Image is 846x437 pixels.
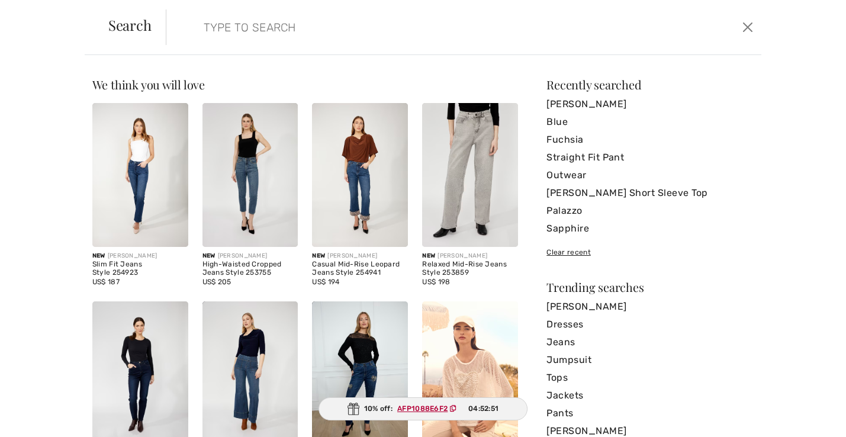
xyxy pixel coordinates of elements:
[422,261,518,277] div: Relaxed Mid-Rise Jeans Style 253859
[546,281,754,293] div: Trending searches
[546,79,754,91] div: Recently searched
[92,261,188,277] div: Slim Fit Jeans Style 254923
[546,149,754,166] a: Straight Fit Pant
[397,404,448,413] ins: AFP1088E6F2
[546,220,754,237] a: Sapphire
[422,252,435,259] span: New
[92,103,188,247] img: Slim Fit Jeans Style 254923. Blue
[92,252,188,261] div: [PERSON_NAME]
[319,397,528,420] div: 10% off:
[202,103,298,247] img: High-Waisted Cropped Jeans Style 253755. Blue
[312,252,325,259] span: New
[468,403,498,414] span: 04:52:51
[546,113,754,131] a: Blue
[546,369,754,387] a: Tops
[546,333,754,351] a: Jeans
[422,278,450,286] span: US$ 198
[92,76,205,92] span: We think you will love
[108,18,152,32] span: Search
[28,8,52,19] span: Chat
[546,298,754,316] a: [PERSON_NAME]
[92,252,105,259] span: New
[195,9,603,45] input: TYPE TO SEARCH
[202,252,298,261] div: [PERSON_NAME]
[546,351,754,369] a: Jumpsuit
[422,252,518,261] div: [PERSON_NAME]
[546,95,754,113] a: [PERSON_NAME]
[546,316,754,333] a: Dresses
[312,103,408,247] img: Casual Mid-Rise Leopard Jeans Style 254941. Blue
[546,166,754,184] a: Outwear
[312,252,408,261] div: [PERSON_NAME]
[348,403,359,415] img: Gift.svg
[312,261,408,277] div: Casual Mid-Rise Leopard Jeans Style 254941
[312,278,339,286] span: US$ 194
[546,404,754,422] a: Pants
[422,103,518,247] img: Relaxed Mid-Rise Jeans Style 253859. LIGHT GREY
[202,261,298,277] div: High-Waisted Cropped Jeans Style 253755
[739,18,757,37] button: Close
[202,252,215,259] span: New
[546,247,754,258] div: Clear recent
[546,184,754,202] a: [PERSON_NAME] Short Sleeve Top
[546,131,754,149] a: Fuchsia
[202,278,231,286] span: US$ 205
[546,387,754,404] a: Jackets
[546,202,754,220] a: Palazzo
[92,278,120,286] span: US$ 187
